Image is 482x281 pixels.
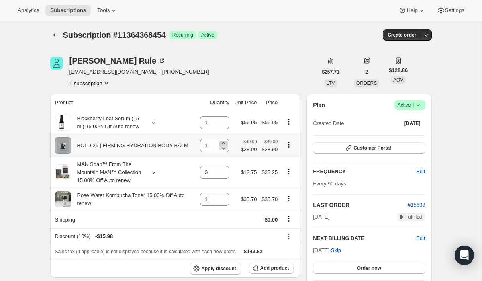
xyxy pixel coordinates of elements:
span: Sales tax (if applicable) is not displayed because it is calculated with each new order. [55,249,236,254]
button: Help [394,5,430,16]
button: Tools [92,5,123,16]
div: Open Intercom Messenger [455,246,474,265]
span: [DATE] [404,120,421,127]
div: [PERSON_NAME] Rule [69,57,166,65]
div: Rose Water Kombucha Toner 15.00% Off Auto renew [71,191,196,207]
span: $35.70 [241,196,257,202]
button: $257.71 [317,66,344,78]
div: Discount (10%) [55,232,278,240]
button: #15638 [408,201,425,209]
button: Analytics [13,5,44,16]
img: product img [55,191,71,207]
button: Subscriptions [45,5,91,16]
span: Recurring [172,32,193,38]
button: Order now [313,263,425,274]
span: Created Date [313,119,344,127]
span: AOV [393,77,403,83]
span: $56.95 [241,119,257,125]
span: Subscriptions [50,7,86,14]
small: $49.00 [243,139,257,144]
h2: NEXT BILLING DATE [313,234,416,242]
button: Edit [411,165,430,178]
span: $28.90 [261,146,278,154]
th: Unit Price [232,94,259,111]
span: Create order [388,32,416,38]
span: $0.00 [265,217,278,223]
div: Blackberry Leaf Serum (15 ml) 15.00% Off Auto renew [71,115,143,131]
span: [EMAIL_ADDRESS][DOMAIN_NAME] · [PHONE_NUMBER] [69,68,209,76]
span: $56.95 [261,119,278,125]
span: $143.82 [244,248,263,254]
th: Shipping [50,211,198,228]
small: $49.00 [264,139,278,144]
button: Product actions [282,140,295,149]
button: Add product [249,263,294,274]
img: product img [55,115,71,131]
th: Product [50,94,198,111]
span: Edit [416,168,425,176]
button: Shipping actions [282,214,295,223]
button: Settings [432,5,469,16]
button: Skip [326,244,346,257]
span: Settings [445,7,464,14]
h2: Plan [313,101,325,109]
span: Every 90 days [313,180,346,187]
button: Product actions [282,117,295,126]
span: $38.25 [261,169,278,175]
span: Order now [357,265,381,271]
span: Active [201,32,214,38]
span: Help [406,7,417,14]
span: Fulfilled [405,214,422,220]
button: Product actions [282,194,295,203]
span: 2 [365,69,368,75]
div: BOLD 26 | FIRMING HYDRATION BODY BALM [71,142,188,150]
span: $28.90 [241,146,257,154]
span: [DATE] [313,213,329,221]
span: [DATE] · [313,247,341,253]
span: LTV [327,80,335,86]
th: Price [259,94,280,111]
span: $128.86 [389,66,408,74]
button: [DATE] [400,118,425,129]
span: $257.71 [322,69,339,75]
button: Product actions [282,167,295,176]
span: Apply discount [201,265,236,272]
button: Edit [416,234,425,242]
span: $12.75 [241,169,257,175]
button: Subscriptions [50,29,61,41]
span: Charlene Rule [50,57,63,70]
span: Add product [260,265,289,271]
button: Apply discount [190,263,241,275]
th: Quantity [198,94,232,111]
h2: LAST ORDER [313,201,408,209]
span: - $15.98 [95,232,113,240]
button: 2 [360,66,373,78]
span: ORDERS [356,80,377,86]
span: Analytics [18,7,39,14]
span: Customer Portal [353,145,391,151]
span: Active [398,101,422,109]
h2: FREQUENCY [313,168,416,176]
div: MAN Soap™ From The Mountain MAN™ Collection 15.00% Off Auto renew [71,160,143,185]
span: | [413,102,414,108]
span: Skip [331,246,341,254]
button: Customer Portal [313,142,425,154]
span: Tools [97,7,110,14]
button: Create order [383,29,421,41]
span: Subscription #11364368454 [63,31,166,39]
button: Product actions [69,79,110,87]
a: #15638 [408,202,425,208]
span: $35.70 [261,196,278,202]
img: product img [55,164,71,180]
